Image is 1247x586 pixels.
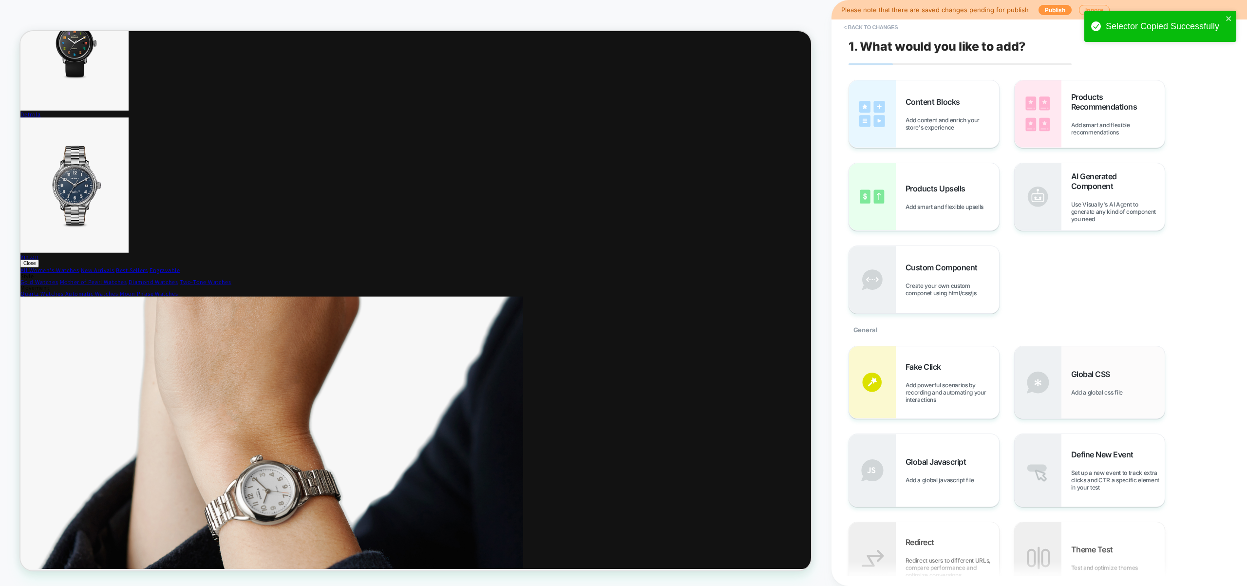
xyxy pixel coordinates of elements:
button: Ignore [1079,5,1110,15]
a: New Arrivals [80,313,126,323]
span: AI Generated Component [1071,171,1165,191]
span: 1. What would you like to add? [849,39,1026,54]
div: General [849,314,1000,346]
span: Add content and enrich your store's experience [906,116,999,131]
span: Create your own custom componet using html/css/js [906,282,999,297]
div: Selector Copied Successfully [1106,21,1223,32]
a: Automatic Watches [59,344,130,355]
span: Add smart and flexible recommendations [1071,121,1165,136]
a: Engravable [172,313,213,323]
a: Diamond Watches [144,329,210,339]
span: Set up a new event to track extra clicks and CTR a specific element in your test [1071,469,1165,491]
button: < Back to changes [839,19,903,35]
span: Add smart and flexible upsells [906,203,988,210]
a: Best Sellers [128,313,170,323]
span: Global Javascript [906,457,971,467]
span: Fake Click [906,362,946,372]
a: Moon Phase Watches [132,344,210,355]
span: Theme Test [1071,545,1118,554]
button: close [1226,15,1232,24]
span: Use Visually's AI Agent to generate any kind of component you need [1071,201,1165,223]
span: Add a global javascript file [906,476,979,484]
span: Define New Event [1071,450,1138,459]
span: Products Recommendations [1071,92,1165,112]
a: Mother of Pearl Watches [53,329,142,339]
span: Redirect [906,537,939,547]
button: Publish [1039,5,1072,15]
span: Content Blocks [906,97,965,107]
span: Custom Component [906,263,982,272]
span: Test and optimize themes [1071,564,1143,571]
span: Products Upsells [906,184,970,193]
a: Two-Tone Watches [212,329,281,339]
span: Redirect users to different URLs, compare performance and optimize conversions [906,557,999,579]
span: Add a global css file [1071,389,1128,396]
span: Add powerful scenarios by recording and automating your interactions [906,381,999,403]
span: Global CSS [1071,369,1115,379]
